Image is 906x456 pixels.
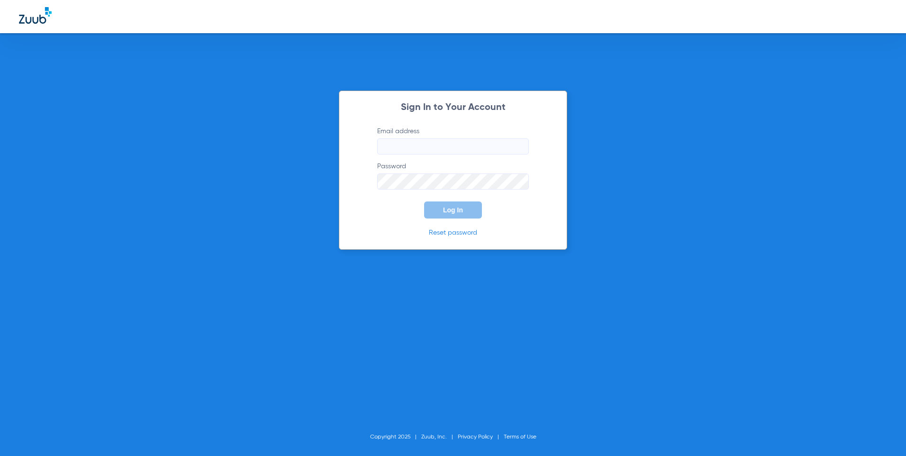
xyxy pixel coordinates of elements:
[377,127,529,155] label: Email address
[363,103,543,112] h2: Sign In to Your Account
[377,173,529,190] input: Password
[421,432,458,442] li: Zuub, Inc.
[370,432,421,442] li: Copyright 2025
[377,162,529,190] label: Password
[429,229,477,236] a: Reset password
[458,434,493,440] a: Privacy Policy
[19,7,52,24] img: Zuub Logo
[859,410,906,456] iframe: Chat Widget
[424,201,482,219] button: Log In
[443,206,463,214] span: Log In
[377,138,529,155] input: Email address
[504,434,536,440] a: Terms of Use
